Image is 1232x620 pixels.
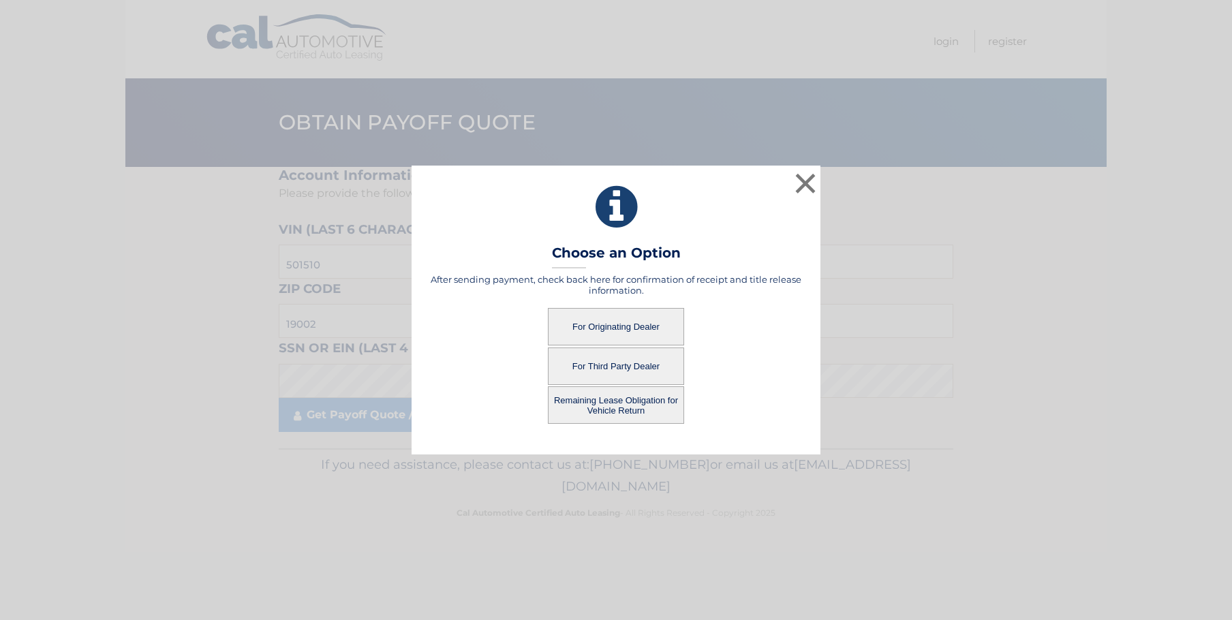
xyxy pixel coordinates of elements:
button: × [792,170,819,197]
button: For Originating Dealer [548,308,684,345]
h5: After sending payment, check back here for confirmation of receipt and title release information. [429,274,803,296]
button: Remaining Lease Obligation for Vehicle Return [548,386,684,424]
h3: Choose an Option [552,245,681,268]
button: For Third Party Dealer [548,347,684,385]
